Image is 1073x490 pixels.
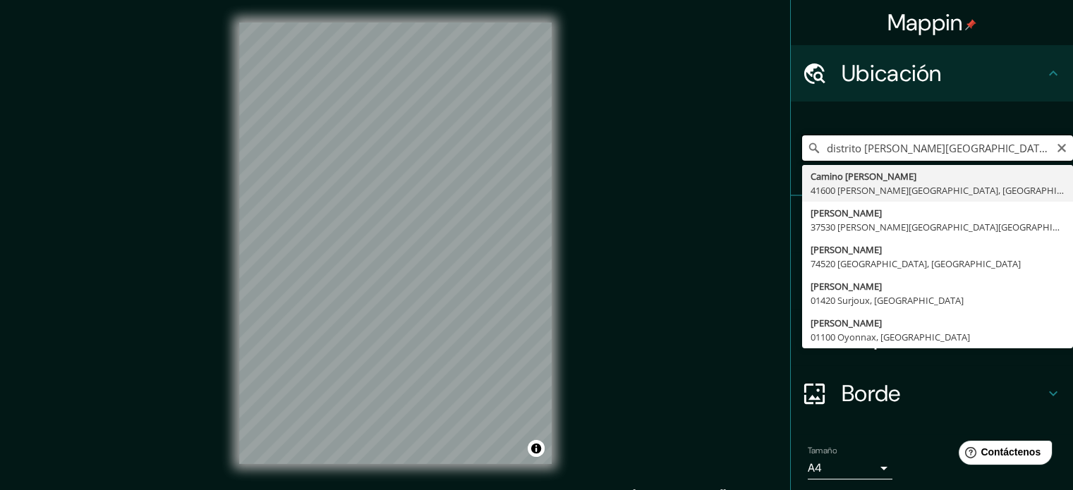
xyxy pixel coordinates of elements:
[811,207,882,219] font: [PERSON_NAME]
[811,243,882,256] font: [PERSON_NAME]
[808,460,822,475] font: A4
[811,170,916,183] font: Camino [PERSON_NAME]
[528,440,545,457] button: Activar o desactivar atribución
[842,379,901,408] font: Borde
[791,45,1073,102] div: Ubicación
[808,457,892,479] div: A4
[811,294,964,307] font: 01420 Surjoux, [GEOGRAPHIC_DATA]
[239,23,552,464] canvas: Mapa
[842,59,942,88] font: Ubicación
[947,435,1057,474] iframe: Lanzador de widgets de ayuda
[811,280,882,293] font: [PERSON_NAME]
[802,135,1073,161] input: Elige tu ciudad o zona
[791,252,1073,309] div: Estilo
[1056,140,1067,154] button: Claro
[808,445,837,456] font: Tamaño
[887,8,963,37] font: Mappin
[965,19,976,30] img: pin-icon.png
[791,309,1073,365] div: Disposición
[811,331,970,343] font: 01100 Oyonnax, [GEOGRAPHIC_DATA]
[791,365,1073,422] div: Borde
[811,317,882,329] font: [PERSON_NAME]
[791,196,1073,252] div: Patas
[811,257,1021,270] font: 74520 [GEOGRAPHIC_DATA], [GEOGRAPHIC_DATA]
